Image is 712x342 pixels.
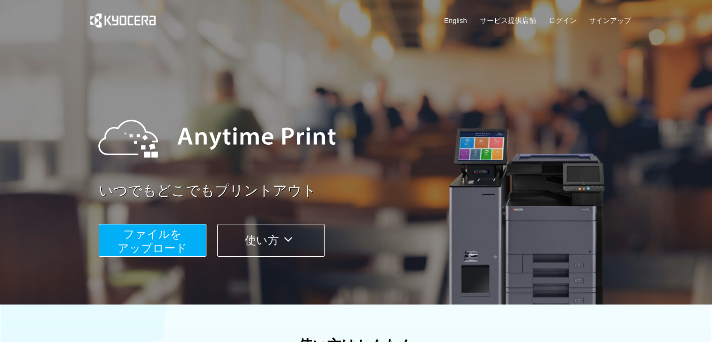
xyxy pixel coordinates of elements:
[117,228,187,254] span: ファイルを ​​アップロード
[99,224,206,257] button: ファイルを​​アップロード
[217,224,325,257] button: 使い方
[589,15,631,25] a: サインアップ
[99,181,637,201] a: いつでもどこでもプリントアウト
[549,15,577,25] a: ログイン
[444,15,467,25] a: English
[480,15,536,25] a: サービス提供店舗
